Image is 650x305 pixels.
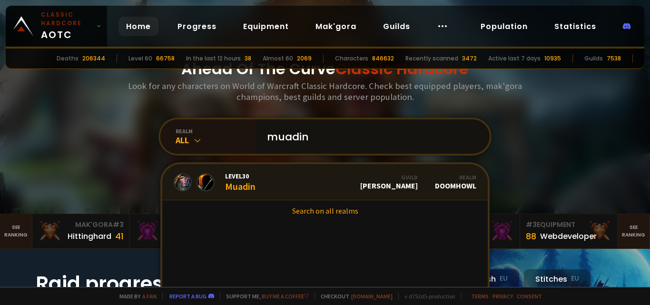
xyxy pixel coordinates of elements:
[520,214,618,248] a: #3Equipment88Webdeveloper
[114,293,157,300] span: Made by
[405,54,458,63] div: Recently scanned
[181,58,469,80] h1: Ahead Of The Curve
[41,10,93,42] span: AOTC
[162,200,488,221] a: Search on all realms
[315,293,393,300] span: Checkout
[220,293,309,300] span: Support me,
[136,220,221,230] div: Mak'Gora
[435,174,476,181] div: Realm
[261,119,478,154] input: Search a character...
[462,54,477,63] div: 3472
[471,293,489,300] a: Terms
[360,174,418,181] div: Guild
[372,54,394,63] div: 846632
[169,293,207,300] a: Report a bug
[375,17,418,36] a: Guilds
[308,17,364,36] a: Mak'gora
[351,293,393,300] a: [DOMAIN_NAME]
[547,17,604,36] a: Statistics
[176,128,256,135] div: realm
[492,293,513,300] a: Privacy
[398,293,455,300] span: v. d752d5 - production
[571,274,579,284] small: EU
[115,230,124,243] div: 41
[360,174,418,190] div: [PERSON_NAME]
[36,269,226,299] h1: Raid progress
[225,172,256,192] div: Muadin
[500,274,508,284] small: EU
[41,10,93,28] small: Classic Hardcore
[170,17,224,36] a: Progress
[128,54,152,63] div: Level 60
[473,17,535,36] a: Population
[523,269,591,289] div: Stitches
[526,220,611,230] div: Equipment
[186,54,241,63] div: In the last 12 hours
[113,220,124,229] span: # 3
[162,164,488,200] a: Level30MuadinGuild[PERSON_NAME]RealmDoomhowl
[526,230,536,243] div: 88
[156,54,175,63] div: 66758
[118,17,158,36] a: Home
[68,230,111,242] div: Hittinghard
[435,174,476,190] div: Doomhowl
[607,54,621,63] div: 7538
[142,293,157,300] a: a fan
[262,293,309,300] a: Buy me a coffee
[6,6,107,47] a: Classic HardcoreAOTC
[297,54,312,63] div: 2069
[263,54,293,63] div: Almost 60
[517,293,542,300] a: Consent
[236,17,296,36] a: Equipment
[130,214,227,248] a: Mak'Gora#2Rivench100
[176,135,256,146] div: All
[82,54,105,63] div: 206344
[335,54,368,63] div: Characters
[540,230,597,242] div: Webdeveloper
[124,80,526,102] h3: Look for any characters on World of Warcraft Classic Hardcore. Check best equipped players, mak'g...
[57,54,79,63] div: Deaths
[584,54,603,63] div: Guilds
[38,220,124,230] div: Mak'Gora
[225,172,256,180] span: Level 30
[618,214,650,248] a: Seeranking
[488,54,541,63] div: Active last 7 days
[245,54,251,63] div: 38
[544,54,561,63] div: 10935
[32,214,130,248] a: Mak'Gora#3Hittinghard41
[526,220,537,229] span: # 3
